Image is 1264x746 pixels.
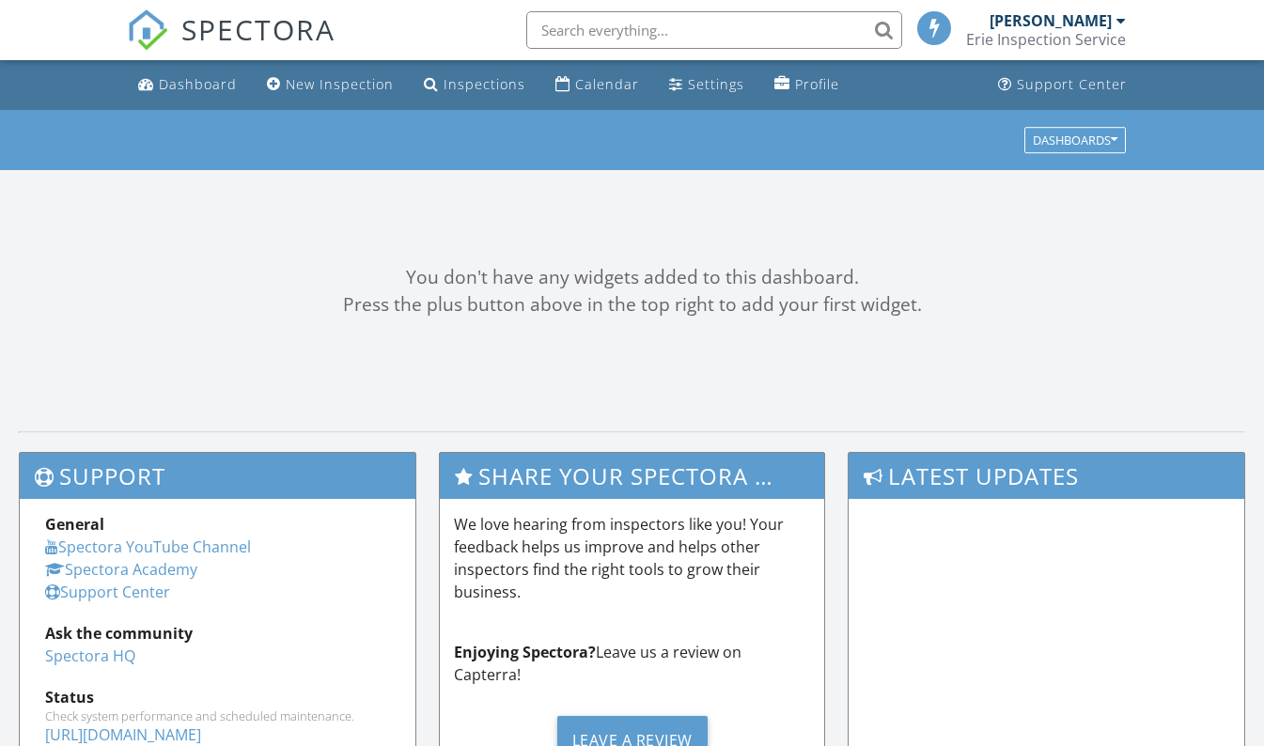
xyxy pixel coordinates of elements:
[688,75,744,93] div: Settings
[575,75,639,93] div: Calendar
[127,25,336,65] a: SPECTORA
[159,75,237,93] div: Dashboard
[416,68,533,102] a: Inspections
[444,75,525,93] div: Inspections
[131,68,244,102] a: Dashboard
[181,9,336,49] span: SPECTORA
[45,514,104,535] strong: General
[526,11,902,49] input: Search everything...
[45,686,390,708] div: Status
[127,9,168,51] img: The Best Home Inspection Software - Spectora
[19,291,1245,319] div: Press the plus button above in the top right to add your first widget.
[1017,75,1127,93] div: Support Center
[45,559,197,580] a: Spectora Academy
[19,264,1245,291] div: You don't have any widgets added to this dashboard.
[849,453,1244,499] h3: Latest Updates
[1033,133,1117,147] div: Dashboards
[454,642,596,662] strong: Enjoying Spectora?
[1024,127,1126,153] button: Dashboards
[20,453,415,499] h3: Support
[440,453,824,499] h3: Share Your Spectora Experience
[45,622,390,645] div: Ask the community
[662,68,752,102] a: Settings
[45,708,390,723] div: Check system performance and scheduled maintenance.
[286,75,394,93] div: New Inspection
[45,645,135,666] a: Spectora HQ
[991,68,1134,102] a: Support Center
[966,30,1126,49] div: Erie Inspection Service
[454,513,810,603] p: We love hearing from inspectors like you! Your feedback helps us improve and helps other inspecto...
[990,11,1112,30] div: [PERSON_NAME]
[45,536,251,557] a: Spectora YouTube Channel
[45,724,201,745] a: [URL][DOMAIN_NAME]
[259,68,401,102] a: New Inspection
[767,68,847,102] a: Profile
[45,582,170,602] a: Support Center
[548,68,647,102] a: Calendar
[454,641,810,686] p: Leave us a review on Capterra!
[795,75,839,93] div: Profile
